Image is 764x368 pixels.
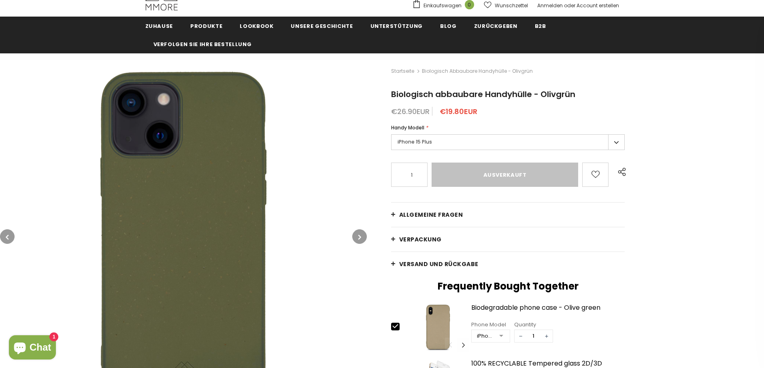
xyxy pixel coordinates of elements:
[432,163,579,187] input: Ausverkauft
[535,22,546,30] span: B2B
[577,2,619,9] a: Account erstellen
[153,35,252,53] a: Verfolgen Sie Ihre Bestellung
[391,106,430,116] span: €26.90EUR
[190,22,222,30] span: Produkte
[537,2,563,9] a: Anmelden
[440,106,477,116] span: €19.80EUR
[440,22,457,30] span: Blog
[391,227,625,252] a: Verpackung
[407,302,469,352] img: Biodegradable phone case - Olive green image 0
[474,22,517,30] span: Zurückgeben
[391,124,424,131] span: Handy Modell
[153,40,252,48] span: Verfolgen Sie Ihre Bestellung
[495,2,528,10] span: Wunschzettel
[391,89,575,100] span: Biologisch abbaubare Handyhülle - Olivgrün
[515,330,527,342] span: −
[514,321,553,329] div: Quantity
[541,330,553,342] span: +
[391,280,625,292] h2: Frequently Bought Together
[440,17,457,35] a: Blog
[391,134,625,150] label: iPhone 15 Plus
[399,235,442,243] span: Verpackung
[391,66,414,76] a: Startseite
[391,252,625,276] a: Versand und Rückgabe
[535,17,546,35] a: B2B
[399,211,463,219] span: Allgemeine Fragen
[240,22,273,30] span: Lookbook
[474,17,517,35] a: Zurückgeben
[145,17,173,35] a: Zuhause
[422,66,533,76] span: Biologisch abbaubare Handyhülle - Olivgrün
[471,304,625,318] a: Biodegradable phone case - Olive green
[240,17,273,35] a: Lookbook
[370,17,423,35] a: Unterstützung
[423,2,462,10] span: Einkaufswagen
[564,2,575,9] span: oder
[291,22,353,30] span: Unsere Geschichte
[370,22,423,30] span: Unterstützung
[471,321,510,329] div: Phone Model
[399,260,479,268] span: Versand und Rückgabe
[190,17,222,35] a: Produkte
[145,22,173,30] span: Zuhause
[477,332,494,340] div: iPhone X/XS
[391,203,625,227] a: Allgemeine Fragen
[6,335,58,362] inbox-online-store-chat: Onlineshop-Chat von Shopify
[291,17,353,35] a: Unsere Geschichte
